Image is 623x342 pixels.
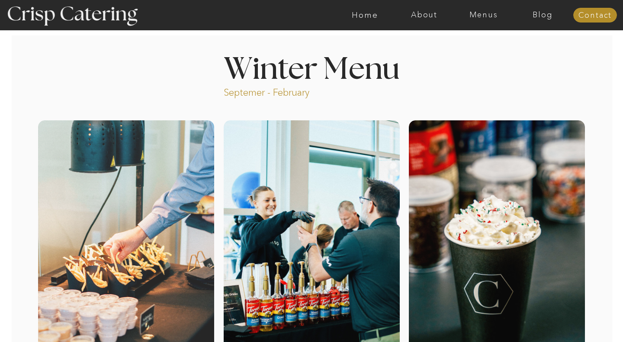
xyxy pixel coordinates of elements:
[454,11,513,19] a: Menus
[191,55,432,80] h1: Winter Menu
[224,86,343,96] p: Septemer - February
[573,11,617,20] a: Contact
[395,11,454,19] a: About
[513,11,572,19] a: Blog
[335,11,395,19] a: Home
